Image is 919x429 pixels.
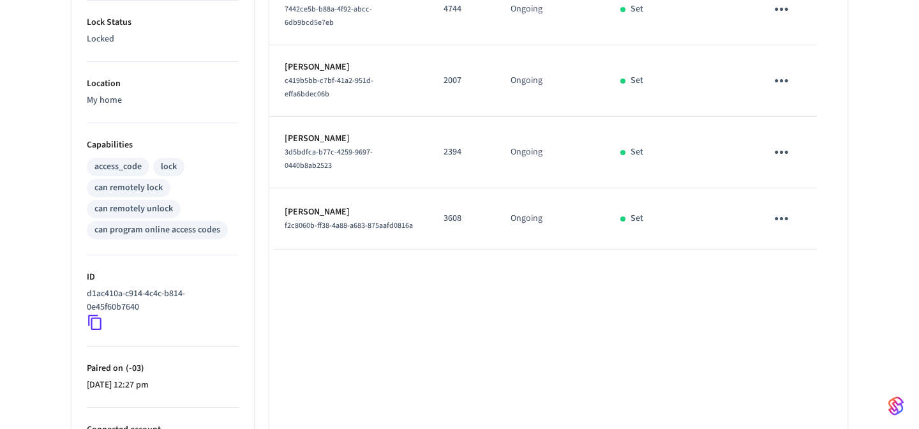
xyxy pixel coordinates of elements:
[87,287,234,314] p: d1ac410a-c914-4c4c-b814-0e45f60b7640
[87,362,239,375] p: Paired on
[285,147,373,171] span: 3d5bdfca-b77c-4259-9697-0440b8ab2523
[444,74,480,87] p: 2007
[495,117,604,188] td: Ongoing
[94,181,163,195] div: can remotely lock
[87,77,239,91] p: Location
[444,3,480,16] p: 4744
[285,206,413,219] p: [PERSON_NAME]
[161,160,177,174] div: lock
[631,146,643,159] p: Set
[285,220,413,231] span: f2c8060b-ff38-4a88-a683-875aafd0816a
[94,202,173,216] div: can remotely unlock
[444,146,480,159] p: 2394
[87,94,239,107] p: My home
[94,223,220,237] div: can program online access codes
[444,212,480,225] p: 3608
[495,188,604,250] td: Ongoing
[888,396,904,416] img: SeamLogoGradient.69752ec5.svg
[285,132,413,146] p: [PERSON_NAME]
[631,212,643,225] p: Set
[87,16,239,29] p: Lock Status
[285,75,373,100] span: c419b5bb-c7bf-41a2-951d-effa6bdec06b
[495,45,604,117] td: Ongoing
[631,3,643,16] p: Set
[285,4,372,28] span: 7442ce5b-b88a-4f92-abcc-6db9bcd5e7eb
[123,362,144,375] span: ( -03 )
[87,271,239,284] p: ID
[87,379,239,392] p: [DATE] 12:27 pm
[87,33,239,46] p: Locked
[631,74,643,87] p: Set
[87,139,239,152] p: Capabilities
[285,61,413,74] p: [PERSON_NAME]
[94,160,142,174] div: access_code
